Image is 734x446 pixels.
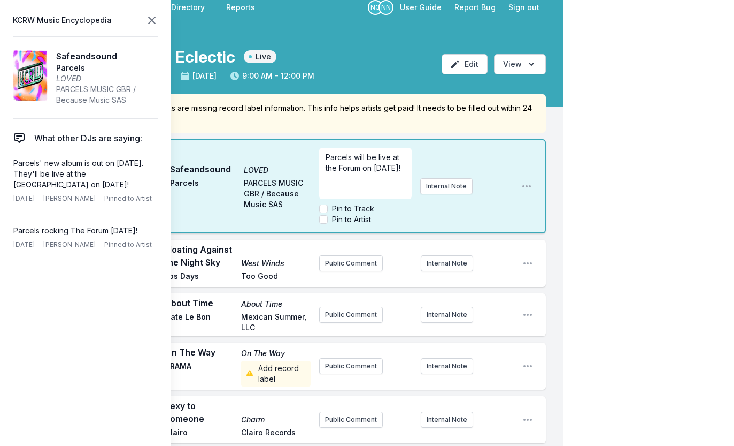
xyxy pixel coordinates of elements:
[332,214,371,225] label: Pin to Artist
[244,165,311,176] span: LOVED
[522,258,533,269] button: Open playlist item options
[421,255,473,271] button: Internal Note
[241,271,311,284] span: Too Good
[43,194,96,203] span: [PERSON_NAME]
[165,271,235,284] span: Los Days
[56,73,158,84] span: LOVED
[522,309,533,320] button: Open playlist item options
[421,358,473,374] button: Internal Note
[332,203,374,214] label: Pin to Track
[522,361,533,372] button: Open playlist item options
[241,299,311,309] span: About Time
[319,358,383,374] button: Public Comment
[13,194,35,203] span: [DATE]
[13,50,48,101] img: LOVED
[165,399,235,425] span: Sexy to Someone
[56,84,158,105] span: PARCELS MUSIC GBR / Because Music SAS
[319,255,383,271] button: Public Comment
[43,240,96,249] span: [PERSON_NAME]
[421,307,473,323] button: Internal Note
[34,132,142,145] span: What other DJs are saying:
[180,71,217,81] span: [DATE]
[421,412,473,428] button: Internal Note
[241,427,311,440] span: Clairo Records
[165,297,235,309] span: About Time
[420,178,473,194] button: Internal Note
[442,54,488,74] button: Edit
[13,240,35,249] span: [DATE]
[165,427,235,440] span: Clairo
[165,346,235,359] span: On The Way
[319,307,383,323] button: Public Comment
[13,13,112,28] span: KCRW Music Encyclopedia
[241,361,311,387] span: Add record label
[494,54,546,74] button: Open options
[241,414,311,425] span: Charm
[244,178,311,210] span: PARCELS MUSIC GBR / Because Music SAS
[244,50,276,63] span: Live
[165,312,235,333] span: Cate Le Bon
[319,412,383,428] button: Public Comment
[241,258,311,269] span: West Winds
[165,361,235,387] span: DRAMA
[104,240,152,249] span: Pinned to Artist
[104,194,152,203] span: Pinned to Artist
[56,63,158,73] span: Parcels
[326,153,401,172] span: Parcels will be live at the Forum on [DATE]!
[56,50,158,63] span: Safeandsound
[170,178,237,210] span: Parcels
[165,243,235,269] span: Floating Against the Night Sky
[521,181,532,192] button: Open playlist item options
[241,348,311,359] span: On The Way
[229,71,314,81] span: 9:00 AM - 12:00 PM
[104,103,537,124] span: Some of your tracks are missing record label information. This info helps artists get paid! It ne...
[522,414,533,425] button: Open playlist item options
[241,312,311,333] span: Mexican Summer, LLC
[13,225,153,236] p: Parcels rocking The Forum [DATE]!
[170,163,237,176] span: Safeandsound
[13,158,153,190] p: Parcels' new album is out on [DATE]. They'll be live at the [GEOGRAPHIC_DATA] on [DATE]!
